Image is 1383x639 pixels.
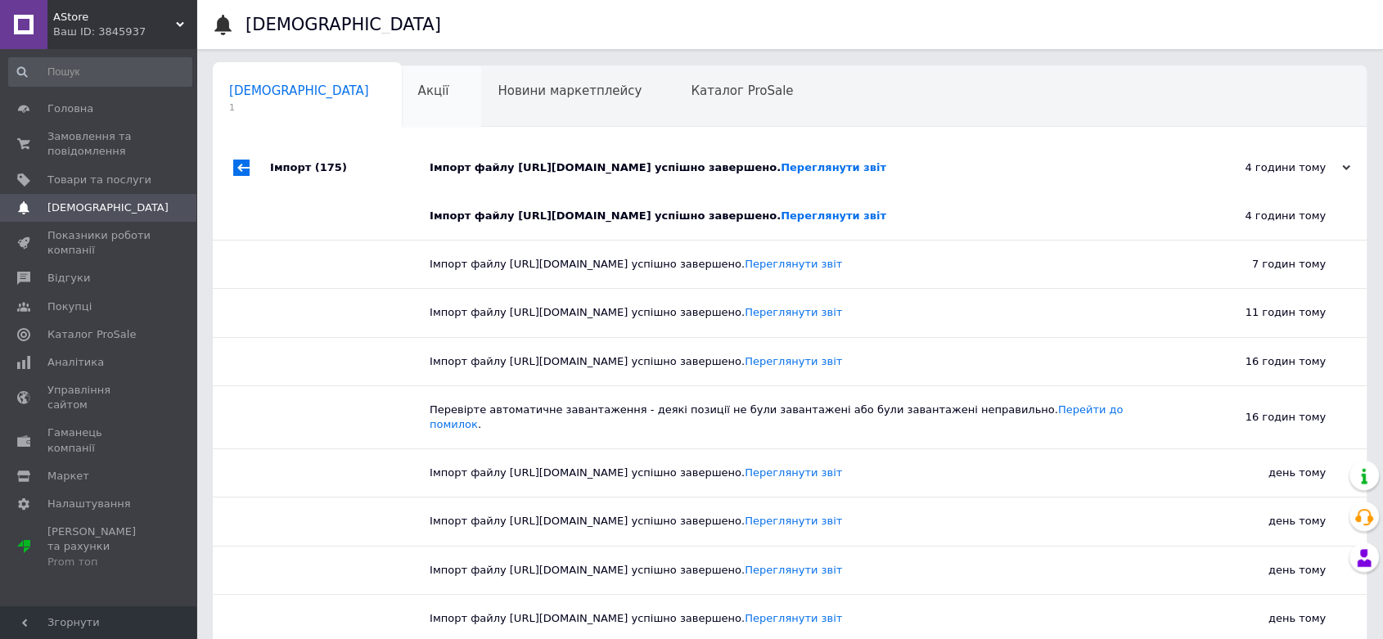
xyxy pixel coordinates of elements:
div: 16 годин тому [1162,338,1367,385]
div: Імпорт файлу [URL][DOMAIN_NAME] успішно завершено. [430,257,1162,272]
div: Перевірте автоматичне завантаження - деякі позиції не були завантажені або були завантажені непра... [430,403,1162,432]
div: Prom топ [47,555,151,569]
a: Перейти до помилок [430,403,1123,430]
span: Головна [47,101,93,116]
div: 7 годин тому [1162,241,1367,288]
div: Імпорт файлу [URL][DOMAIN_NAME] успішно завершено. [430,514,1162,529]
h1: [DEMOGRAPHIC_DATA] [246,15,441,34]
span: (175) [315,161,347,173]
span: Показники роботи компанії [47,228,151,258]
a: Переглянути звіт [745,564,842,576]
span: Покупці [47,299,92,314]
a: Переглянути звіт [745,258,842,270]
span: Гаманець компанії [47,425,151,455]
div: Ваш ID: 3845937 [53,25,196,39]
span: Новини маркетплейсу [498,83,642,98]
span: Відгуки [47,271,90,286]
div: Імпорт файлу [URL][DOMAIN_NAME] успішно завершено. [430,466,1162,480]
span: Налаштування [47,497,131,511]
span: [DEMOGRAPHIC_DATA] [229,83,369,98]
span: Управління сайтом [47,383,151,412]
span: [DEMOGRAPHIC_DATA] [47,200,169,215]
div: день тому [1162,449,1367,497]
span: Аналітика [47,355,104,370]
div: Імпорт файлу [URL][DOMAIN_NAME] успішно завершено. [430,305,1162,320]
a: Переглянути звіт [745,612,842,624]
a: Переглянути звіт [745,466,842,479]
div: день тому [1162,547,1367,594]
div: 4 години тому [1162,192,1367,240]
span: Замовлення та повідомлення [47,129,151,159]
div: Імпорт файлу [URL][DOMAIN_NAME] успішно завершено. [430,354,1162,369]
span: Товари та послуги [47,173,151,187]
div: Імпорт файлу [URL][DOMAIN_NAME] успішно завершено. [430,611,1162,626]
div: 4 години тому [1187,160,1350,175]
div: Імпорт файлу [URL][DOMAIN_NAME] успішно завершено. [430,209,1162,223]
a: Переглянути звіт [745,515,842,527]
div: Імпорт [270,143,430,192]
input: Пошук [8,57,192,87]
div: 11 годин тому [1162,289,1367,336]
span: Каталог ProSale [691,83,793,98]
div: день тому [1162,497,1367,545]
a: Переглянути звіт [745,306,842,318]
span: Каталог ProSale [47,327,136,342]
a: Переглянути звіт [745,355,842,367]
a: Переглянути звіт [781,209,886,222]
span: Маркет [47,469,89,484]
div: 16 годин тому [1162,386,1367,448]
span: [PERSON_NAME] та рахунки [47,524,151,569]
span: AStore [53,10,176,25]
div: Імпорт файлу [URL][DOMAIN_NAME] успішно завершено. [430,160,1187,175]
div: Імпорт файлу [URL][DOMAIN_NAME] успішно завершено. [430,563,1162,578]
span: Акції [418,83,449,98]
span: 1 [229,101,369,114]
a: Переглянути звіт [781,161,886,173]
